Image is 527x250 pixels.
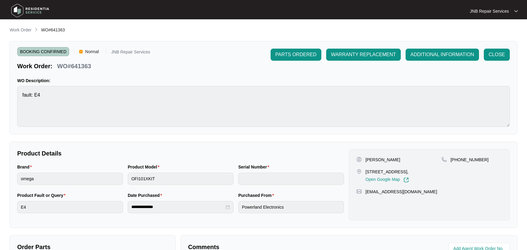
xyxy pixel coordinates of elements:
[128,192,164,198] label: Date Purchased
[17,201,123,213] input: Product Fault or Query
[356,169,362,174] img: map-pin
[131,204,224,210] input: Date Purchased
[365,169,409,175] p: [STREET_ADDRESS],
[365,157,400,163] p: [PERSON_NAME]
[275,51,317,58] span: PARTS ORDERED
[8,27,33,34] a: Work Order
[57,62,91,70] p: WO#641363
[442,157,447,162] img: map-pin
[331,51,396,58] span: WARRANTY REPLACEMENT
[17,78,510,84] p: WO Description:
[356,189,362,194] img: map-pin
[403,177,409,183] img: Link-External
[356,157,362,162] img: user-pin
[17,164,34,170] label: Brand
[238,192,276,198] label: Purchased From
[365,189,437,195] p: [EMAIL_ADDRESS][DOMAIN_NAME]
[17,62,52,70] p: Work Order:
[34,27,39,32] img: chevron-right
[238,164,272,170] label: Serial Number
[514,10,518,13] img: dropdown arrow
[484,49,510,61] button: CLOSE
[79,50,83,53] img: Vercel Logo
[489,51,505,58] span: CLOSE
[17,86,510,127] textarea: fault: E4
[365,177,409,183] a: Open Google Map
[128,173,233,185] input: Product Model
[17,47,69,56] span: BOOKING CONFIRMED
[111,50,150,56] p: JNB Repair Services
[41,27,65,32] span: WO#641363
[9,2,51,20] img: residentia service logo
[17,149,344,158] p: Product Details
[83,47,101,56] span: Normal
[238,173,344,185] input: Serial Number
[10,27,31,33] p: Work Order
[17,173,123,185] input: Brand
[406,49,479,61] button: ADDITIONAL INFORMATION
[326,49,401,61] button: WARRANTY REPLACEMENT
[271,49,321,61] button: PARTS ORDERED
[17,192,68,198] label: Product Fault or Query
[470,8,509,14] p: JNB Repair Services
[128,164,162,170] label: Product Model
[410,51,474,58] span: ADDITIONAL INFORMATION
[451,157,489,163] p: [PHONE_NUMBER]
[238,201,344,213] input: Purchased From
